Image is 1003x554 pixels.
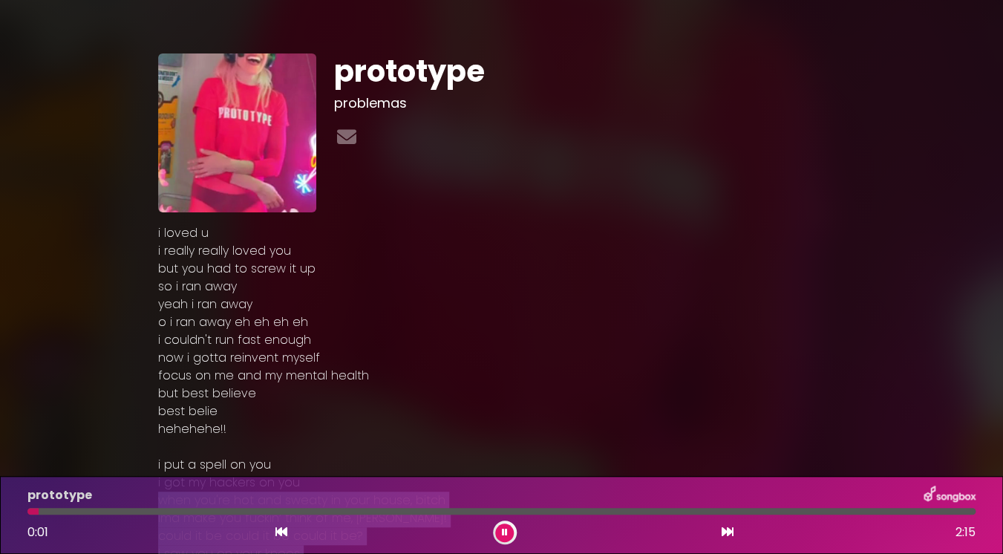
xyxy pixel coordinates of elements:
p: i couldn't run fast enough [158,331,846,349]
p: i got my hackers on you [158,474,846,492]
img: songbox-logo-white.png [924,486,976,505]
p: o i ran away eh eh eh eh [158,313,846,331]
p: i really really loved you [158,242,846,260]
h1: prototype [334,53,846,89]
p: but you had to screw it up [158,260,846,278]
span: 2:15 [955,524,976,541]
img: DyNSotjaRfy818USuXJU [158,53,317,212]
p: best belie [158,403,846,420]
p: so i ran away [158,278,846,296]
p: i loved u [158,224,846,242]
p: focus on me and my mental health [158,367,846,385]
p: yeah i ran away [158,296,846,313]
h3: problemas [334,95,846,111]
p: i put a spell on you [158,456,846,474]
p: now i gotta reinvent myself [158,349,846,367]
p: but best believe [158,385,846,403]
p: hehehehe!! [158,420,846,438]
span: 0:01 [27,524,48,541]
p: prototype [27,486,92,504]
